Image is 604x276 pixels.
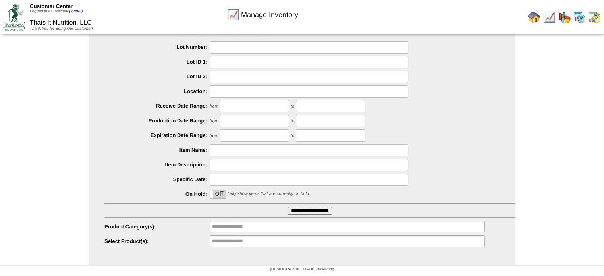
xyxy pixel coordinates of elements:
label: Location: [104,88,210,94]
span: Manage Inventory [241,11,298,19]
div: OnOff [210,190,226,199]
img: calendarprod.gif [573,11,586,23]
span: from [210,119,218,124]
span: [DEMOGRAPHIC_DATA] Packaging [270,267,334,272]
label: Lot Number: [104,44,210,50]
label: Product Category(s): [104,224,210,230]
a: (logout) [69,9,83,14]
label: Production Date Range: [104,118,210,124]
img: calendarinout.gif [588,11,601,23]
img: home.gif [528,11,540,23]
span: Only show items that are currently on hold. [227,191,310,196]
span: Logged in as Jsalcedo [30,9,83,14]
label: Receive Date Range: [104,103,210,109]
span: Customer Center [30,3,73,9]
label: Lot ID 2: [104,73,210,79]
span: Thank You for Being Our Customer! [30,27,93,31]
span: to [291,104,294,109]
span: to [291,119,294,124]
span: to [291,133,294,138]
label: Select Product(s): [104,238,210,244]
label: Item Description: [104,162,210,168]
label: Lot ID 1: [104,59,210,65]
label: Off [210,190,226,198]
img: ZoRoCo_Logo(Green%26Foil)%20jpg.webp [3,4,25,30]
label: Item Name: [104,147,210,153]
img: line_graph.gif [227,8,239,21]
span: from [210,104,218,109]
span: Thats It Nutrition, LLC [30,19,92,26]
span: from [210,133,218,138]
label: Specific Date: [104,176,210,182]
label: Expiration Date Range: [104,132,210,138]
label: On Hold: [104,191,210,197]
img: graph.gif [558,11,571,23]
img: line_graph.gif [543,11,556,23]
